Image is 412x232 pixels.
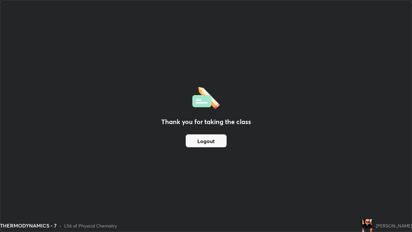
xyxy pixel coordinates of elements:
button: Logout [186,134,227,147]
div: • [59,222,61,229]
img: a6f06f74d53c4e1491076524e4aaf9a8.jpg [360,219,373,232]
img: offlineFeedback.1438e8b3.svg [192,85,220,109]
div: L56 of Physical Chemistry [64,222,117,229]
div: [PERSON_NAME] [376,222,412,229]
h2: Thank you for taking the class [161,117,251,127]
